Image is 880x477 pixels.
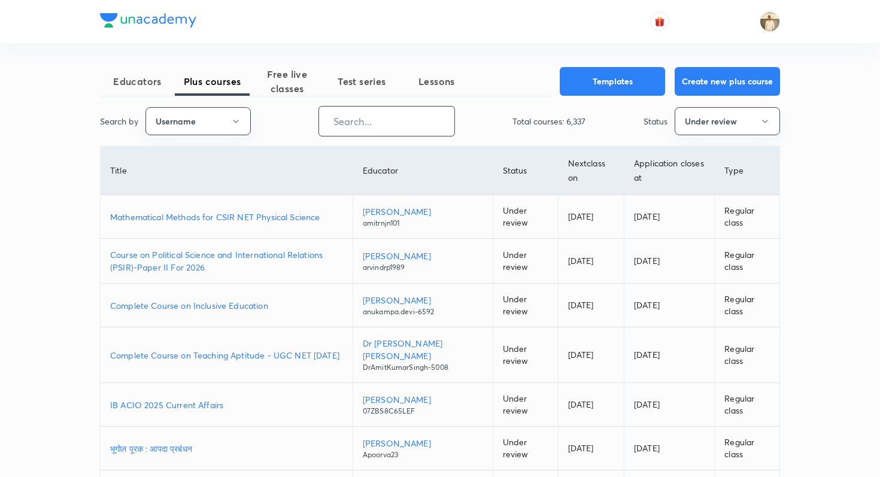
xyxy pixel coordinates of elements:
td: [DATE] [558,239,624,284]
th: Status [493,147,558,195]
input: Search... [319,106,454,136]
td: Under review [493,239,558,284]
th: Type [715,147,779,195]
p: [PERSON_NAME] [363,205,483,218]
button: Create new plus course [675,67,780,96]
td: Under review [493,383,558,427]
a: Company Logo [100,13,196,31]
td: [DATE] [558,383,624,427]
span: Plus courses [175,74,250,89]
span: Free live classes [250,67,324,96]
a: [PERSON_NAME]anukampa.devi-6592 [363,294,483,317]
img: avatar [654,16,665,27]
p: DrAmitKumarSingh-5008 [363,362,483,373]
td: Regular class [715,284,779,327]
td: Regular class [715,427,779,470]
td: [DATE] [558,195,624,239]
p: Total courses: 6,337 [512,115,585,127]
p: arvindrp1989 [363,262,483,273]
a: Mathematical Methods for CSIR NET Physical Science [110,211,343,223]
a: [PERSON_NAME]Apoorva23 [363,437,483,460]
td: Under review [493,195,558,239]
td: Regular class [715,327,779,383]
p: anukampa.devi-6592 [363,306,483,317]
p: [PERSON_NAME] [363,437,483,449]
a: [PERSON_NAME]07ZBS8C65LEF [363,393,483,417]
a: Course on Political Science and International Relations (PSIR)-Paper II For 2026 [110,248,343,274]
button: Templates [560,67,665,96]
td: Under review [493,327,558,383]
td: Under review [493,284,558,327]
p: amitrnjn101 [363,218,483,229]
p: [PERSON_NAME] [363,250,483,262]
td: Under review [493,427,558,470]
td: [DATE] [624,383,715,427]
img: Chandrakant Deshmukh [760,11,780,32]
button: Under review [675,107,780,135]
p: [PERSON_NAME] [363,393,483,406]
td: Regular class [715,383,779,427]
button: Username [145,107,251,135]
td: [DATE] [624,284,715,327]
th: Title [101,147,353,195]
span: Test series [324,74,399,89]
td: [DATE] [624,195,715,239]
a: Complete Course on Inclusive Education [110,299,343,312]
a: [PERSON_NAME]arvindrp1989 [363,250,483,273]
td: [DATE] [624,239,715,284]
p: Dr [PERSON_NAME] [PERSON_NAME] [363,337,483,362]
td: [DATE] [558,427,624,470]
span: Lessons [399,74,474,89]
td: Regular class [715,239,779,284]
a: IB ACIO 2025 Current Affairs [110,399,343,411]
p: Apoorva23 [363,449,483,460]
th: Educator [353,147,493,195]
td: [DATE] [558,327,624,383]
a: Dr [PERSON_NAME] [PERSON_NAME]DrAmitKumarSingh-5008 [363,337,483,373]
td: [DATE] [558,284,624,327]
td: Regular class [715,195,779,239]
a: [PERSON_NAME]amitrnjn101 [363,205,483,229]
p: Status [644,115,667,127]
th: Next class on [558,147,624,195]
p: [PERSON_NAME] [363,294,483,306]
button: avatar [650,12,669,31]
span: Educators [100,74,175,89]
td: [DATE] [624,327,715,383]
p: Search by [100,115,138,127]
a: भूगोल पूरक : आपदा प्रबंधन [110,442,343,455]
p: 07ZBS8C65LEF [363,406,483,417]
th: Application closes at [624,147,715,195]
td: [DATE] [624,427,715,470]
img: Company Logo [100,13,196,28]
a: Complete Course on Teaching Aptitude - UGC NET [DATE] [110,349,343,361]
